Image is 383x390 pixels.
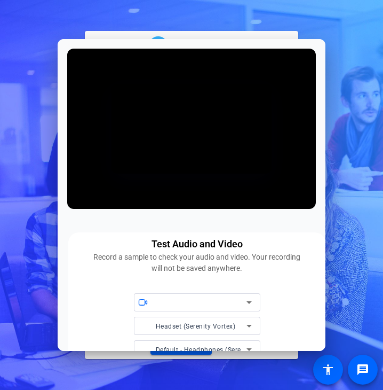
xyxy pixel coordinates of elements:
[322,363,334,376] mat-icon: accessibility
[149,36,234,55] img: blue-gradient.svg
[151,237,243,252] div: Test Audio and Video
[156,345,277,354] span: Default - Headphones (Serenity Vortex)
[90,252,304,274] div: Record a sample to check your audio and video. Your recording will not be saved anywhere.
[356,363,369,376] mat-icon: message
[156,323,236,330] span: Headset (Serenity Vortex)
